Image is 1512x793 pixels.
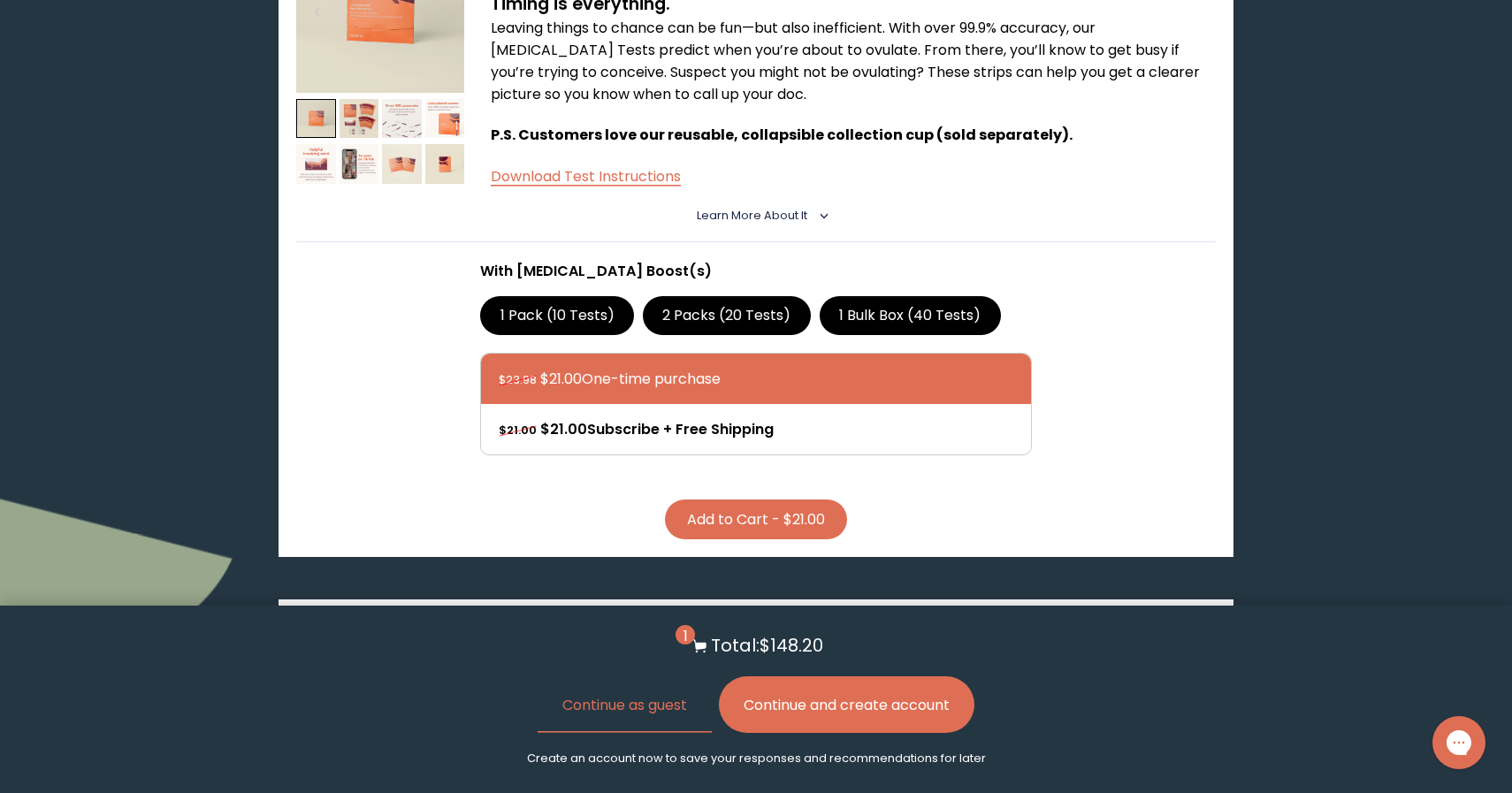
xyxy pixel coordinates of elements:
img: thumbnail image [340,144,379,184]
label: 1 Bulk Box (40 Tests) [820,296,1001,335]
span: Learn More About it [697,208,807,223]
p: Create an account now to save your responses and recommendations for later [527,751,986,766]
p: With [MEDICAL_DATA] Boost(s) [480,260,1032,282]
i: < [813,211,829,220]
p: Total: $148.20 [711,632,823,659]
img: thumbnail image [425,144,465,184]
img: thumbnail image [296,144,336,184]
p: Leaving things to chance can be fun—but also inefficient. With over 99.9% accuracy, our [MEDICAL_... [491,17,1216,105]
span: P.S. Customers love our reusable, collapsible collection cup (sold separately) [491,125,1069,145]
iframe: Gorgias live chat messenger [1424,710,1494,775]
span: . [1069,125,1073,145]
button: Add to Cart - $21.00 [665,499,847,539]
label: 1 Pack (10 Tests) [480,296,634,335]
span: 1 [676,625,695,644]
summary: Learn More About it < [697,208,816,224]
img: thumbnail image [296,99,336,139]
button: Continue and create account [719,676,974,733]
img: thumbnail image [382,99,422,139]
label: 2 Packs (20 Tests) [643,296,811,335]
img: thumbnail image [382,144,422,184]
img: thumbnail image [340,99,379,139]
img: thumbnail image [425,99,465,139]
button: Continue as guest [538,676,712,733]
a: Download Test Instructions [491,166,681,187]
